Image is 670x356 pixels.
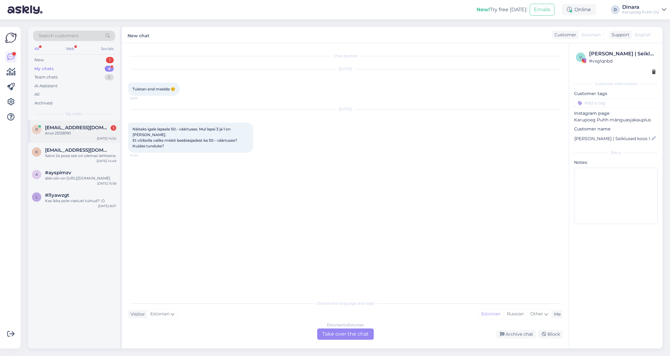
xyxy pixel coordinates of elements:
[574,81,657,87] div: Customer information
[589,58,656,64] div: # vxglqnbd
[34,66,54,72] div: My chats
[622,5,659,10] div: Dinara
[39,33,78,39] span: Search customers
[100,45,115,53] div: Socials
[33,45,40,53] div: All
[105,74,114,80] div: 0
[552,311,561,318] div: Me
[552,32,576,38] div: Customer
[579,55,582,59] span: v
[128,66,562,72] div: [DATE]
[97,159,116,163] div: [DATE] 14:49
[327,322,364,328] div: Estonian to Estonian
[128,53,562,59] div: Chat started
[34,100,52,106] div: Archived
[45,198,116,204] div: Kas ikka pole vastust tulnud? :O
[530,311,543,317] span: Other
[574,135,650,142] input: Add name
[574,90,657,97] p: Customer tags
[34,74,57,80] div: Team chats
[106,57,114,63] div: 1
[574,98,657,108] input: Add a tag
[609,32,629,38] div: Support
[45,170,71,175] span: #ayspimzv
[35,127,38,132] span: r
[45,130,116,136] div: Arve 25128190
[574,150,657,155] div: Extra
[477,7,490,13] b: New!
[530,4,554,16] button: Emails
[635,32,651,38] span: English
[105,66,114,72] div: 4
[582,32,601,38] span: Estonian
[97,136,116,141] div: [DATE] 14:52
[45,147,110,153] span: kreete_k@hotmail.com
[45,153,116,159] div: Salve 2a poes see on olemas lahtisena
[127,31,149,39] label: New chat
[622,5,666,15] a: DinaraKarupoeg Puhh OÜ
[35,150,38,154] span: k
[34,91,40,98] div: All
[132,127,238,148] span: Näiteks igale lapsele 50.- väärtuses. Mul lapsi 3 ja 1 on [PERSON_NAME]. Et võibolla valiks miski...
[562,4,596,15] div: Online
[111,125,116,131] div: 1
[98,204,116,208] div: [DATE] 8:07
[574,117,657,123] p: Karupoeg Puhh mänguasjakauplus
[128,311,145,318] div: Visitor
[128,301,562,306] div: Choose the language and reply
[589,50,656,58] div: [PERSON_NAME] | Seiklused koos lastega
[128,106,562,112] div: [DATE]
[574,126,657,132] p: Customer name
[45,175,116,181] div: äkki siin on [URL][DOMAIN_NAME]
[622,10,659,15] div: Karupoeg Puhh OÜ
[478,309,503,319] div: Estonian
[574,159,657,166] p: Notes
[34,83,57,89] div: AI Assistant
[5,32,17,44] img: Askly Logo
[35,172,38,177] span: a
[538,330,562,338] div: Block
[496,330,536,338] div: Archive chat
[65,45,76,53] div: Web
[503,309,527,319] div: Russian
[477,6,527,13] div: Try free [DATE]:
[45,192,69,198] span: #l1yawzgt
[150,311,169,318] span: Estonian
[66,111,82,117] span: My chats
[132,87,175,91] span: Tuletan end meelde ☺️
[97,181,116,186] div: [DATE] 15:58
[611,5,620,14] div: D
[317,328,374,340] div: Take over the chat
[34,57,44,63] div: New
[45,125,110,130] span: riinalaurimaa@gmail.com
[574,110,657,117] p: Instagram page
[130,96,153,101] span: 19:37
[36,195,38,199] span: l
[130,153,153,158] span: 14:24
